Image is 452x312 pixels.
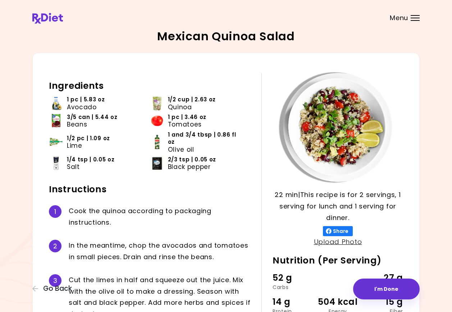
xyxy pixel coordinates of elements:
div: 2 [49,240,61,252]
img: RxDiet [32,13,63,24]
div: 1 [49,205,61,218]
span: Tomatoes [168,121,202,128]
span: 1/4 tsp | 0.05 oz [67,156,115,163]
div: I n t h e m e a n t i m e , c h o p t h e a v o c a d o s a n d t o m a t o e s i n s m a l l p i... [69,240,251,263]
a: Upload Photo [314,237,362,246]
button: I'm Done [353,279,420,299]
span: 1/2 cup | 2.63 oz [168,96,216,103]
h2: Ingredients [49,80,251,92]
span: Avocado [67,104,97,111]
span: Go Back [43,285,72,293]
span: 2/3 tsp | 0.05 oz [168,156,216,163]
span: Salt [67,163,80,170]
span: 1/2 pc | 1.09 oz [67,135,110,142]
span: 3/5 can | 5.44 oz [67,114,118,121]
h2: Nutrition (Per Serving) [273,255,403,266]
h2: Mexican Quinoa Salad [157,31,295,42]
span: Olive oil [168,146,194,153]
h2: Instructions [49,184,251,195]
span: Quinoa [168,104,192,111]
div: 3 [49,274,61,287]
span: 1 and 3/4 tbsp | 0.86 fl oz [168,131,241,146]
span: Lime [67,142,82,149]
div: 504 kcal [316,295,360,309]
span: 1 pc | 3.46 oz [168,114,207,121]
span: Beans [67,121,87,128]
button: Share [323,226,353,236]
div: 14 g [273,295,316,309]
div: 52 g [273,271,316,285]
span: Menu [390,15,408,21]
p: 22 min | This recipe is for 2 servings, 1 serving for lunch and 1 serving for dinner. [273,189,403,224]
div: C o o k t h e q u i n o a a c c o r d i n g t o p a c k a g i n g i n s t r u c t i o n s . [69,205,251,228]
span: Share [332,228,350,234]
span: 1 pc | 5.83 oz [67,96,105,103]
div: 15 g [360,295,403,309]
span: Black pepper [168,163,211,170]
button: Go Back [32,285,76,293]
div: 27 g [360,271,403,285]
div: Carbs [273,285,316,290]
